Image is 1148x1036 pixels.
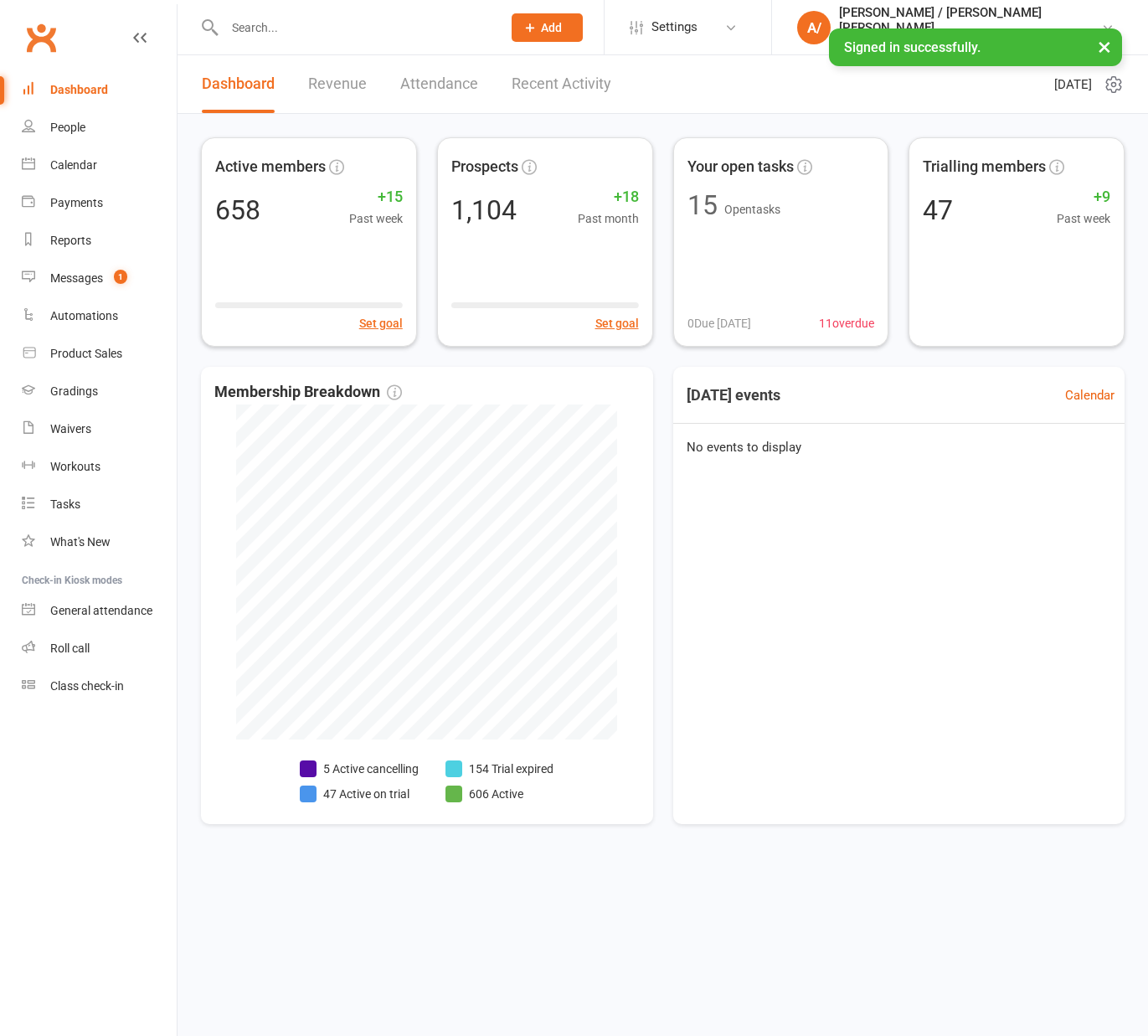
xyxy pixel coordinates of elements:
[50,271,103,285] div: Messages
[541,21,562,34] span: Add
[687,192,718,219] div: 15
[22,373,177,410] a: Gradings
[844,39,981,55] span: Signed in successfully.
[114,270,127,284] span: 1
[22,523,177,561] a: What's New
[451,155,518,179] span: Prospects
[651,8,698,46] span: Settings
[50,309,118,322] div: Automations
[22,71,177,109] a: Dashboard
[673,380,794,410] h3: [DATE] events
[512,13,583,42] button: Add
[50,121,85,134] div: People
[400,55,478,113] a: Attendance
[50,83,108,96] div: Dashboard
[50,347,122,360] div: Product Sales
[50,642,90,655] div: Roll call
[22,109,177,147] a: People
[22,335,177,373] a: Product Sales
[445,785,553,803] li: 606 Active
[512,55,611,113] a: Recent Activity
[50,234,91,247] div: Reports
[22,667,177,705] a: Class kiosk mode
[923,197,953,224] div: 47
[1054,75,1092,95] span: [DATE]
[839,5,1101,35] div: [PERSON_NAME] / [PERSON_NAME] [PERSON_NAME]
[20,17,62,59] a: Clubworx
[22,630,177,667] a: Roll call
[667,424,1132,471] div: No events to display
[308,55,367,113] a: Revenue
[578,209,639,228] span: Past month
[349,185,403,209] span: +15
[1065,385,1115,405] a: Calendar
[215,155,326,179] span: Active members
[22,222,177,260] a: Reports
[1057,185,1110,209] span: +9
[22,297,177,335] a: Automations
[22,592,177,630] a: General attendance kiosk mode
[219,16,490,39] input: Search...
[349,209,403,228] span: Past week
[202,55,275,113] a: Dashboard
[22,147,177,184] a: Calendar
[50,158,97,172] div: Calendar
[50,535,111,549] div: What's New
[359,314,403,332] button: Set goal
[22,410,177,448] a: Waivers
[50,196,103,209] div: Payments
[923,155,1046,179] span: Trialling members
[50,679,124,693] div: Class check-in
[687,314,751,332] span: 0 Due [DATE]
[1089,28,1120,64] button: ×
[445,760,553,778] li: 154 Trial expired
[595,314,639,332] button: Set goal
[22,448,177,486] a: Workouts
[22,184,177,222] a: Payments
[451,197,517,224] div: 1,104
[22,260,177,297] a: Messages 1
[50,384,98,398] div: Gradings
[1057,209,1110,228] span: Past week
[300,760,419,778] li: 5 Active cancelling
[300,785,419,803] li: 47 Active on trial
[687,155,794,179] span: Your open tasks
[819,314,874,332] span: 11 overdue
[50,604,152,617] div: General attendance
[797,11,831,44] div: A/
[50,497,80,511] div: Tasks
[50,460,100,473] div: Workouts
[215,197,260,224] div: 658
[724,203,780,216] span: Open tasks
[214,380,402,405] span: Membership Breakdown
[578,185,639,209] span: +18
[22,486,177,523] a: Tasks
[50,422,91,436] div: Waivers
